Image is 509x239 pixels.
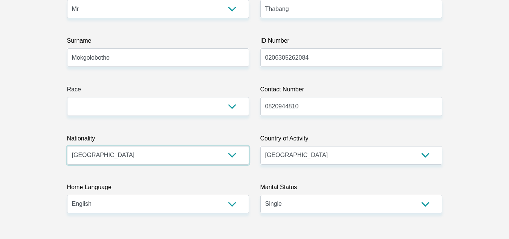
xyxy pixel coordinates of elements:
[260,134,442,146] label: Country of Activity
[260,36,442,48] label: ID Number
[67,48,249,67] input: Surname
[67,85,249,97] label: Race
[67,183,249,195] label: Home Language
[260,183,442,195] label: Marital Status
[260,97,442,116] input: Contact Number
[260,85,442,97] label: Contact Number
[67,36,249,48] label: Surname
[260,48,442,67] input: ID Number
[67,134,249,146] label: Nationality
